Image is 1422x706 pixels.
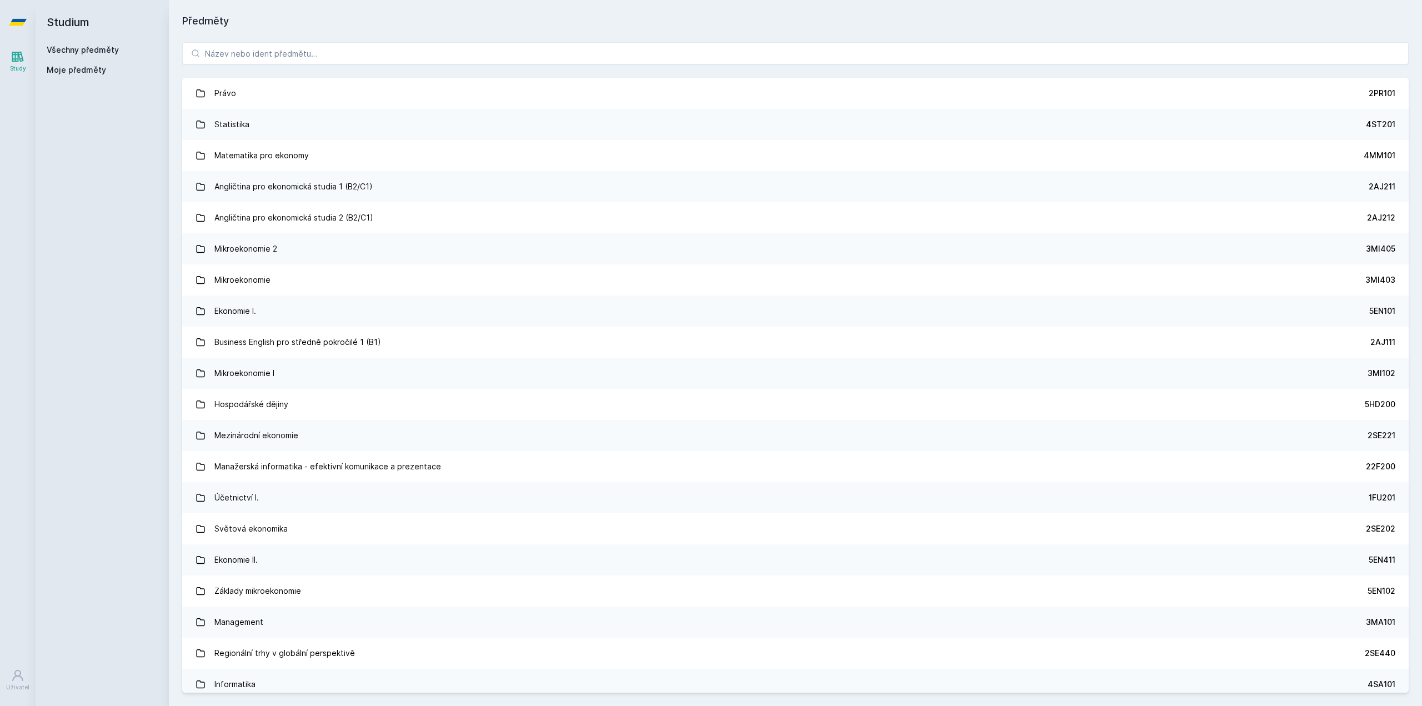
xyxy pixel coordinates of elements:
div: Management [214,611,263,633]
a: Mikroekonomie 3MI403 [182,264,1409,296]
div: Business English pro středně pokročilé 1 (B1) [214,331,381,353]
div: 2SE221 [1368,430,1395,441]
div: 4SA101 [1368,679,1395,690]
a: Statistika 4ST201 [182,109,1409,140]
a: Informatika 4SA101 [182,669,1409,700]
a: Světová ekonomika 2SE202 [182,513,1409,544]
a: Právo 2PR101 [182,78,1409,109]
a: Angličtina pro ekonomická studia 1 (B2/C1) 2AJ211 [182,171,1409,202]
div: 2PR101 [1369,88,1395,99]
div: 2SE202 [1366,523,1395,534]
div: Regionální trhy v globální perspektivě [214,642,355,664]
div: 22F200 [1366,461,1395,472]
a: Angličtina pro ekonomická studia 2 (B2/C1) 2AJ212 [182,202,1409,233]
div: Ekonomie I. [214,300,256,322]
span: Moje předměty [47,64,106,76]
a: Business English pro středně pokročilé 1 (B1) 2AJ111 [182,327,1409,358]
a: Účetnictví I. 1FU201 [182,482,1409,513]
a: Ekonomie I. 5EN101 [182,296,1409,327]
a: Management 3MA101 [182,607,1409,638]
div: 3MA101 [1366,617,1395,628]
div: Světová ekonomika [214,518,288,540]
div: Informatika [214,673,256,695]
a: Mikroekonomie I 3MI102 [182,358,1409,389]
a: Základy mikroekonomie 5EN102 [182,575,1409,607]
div: Ekonomie II. [214,549,258,571]
div: 4MM101 [1364,150,1395,161]
div: 3MI403 [1365,274,1395,286]
a: Study [2,44,33,78]
a: Mikroekonomie 2 3MI405 [182,233,1409,264]
div: 4ST201 [1366,119,1395,130]
div: 5EN101 [1369,306,1395,317]
div: Mikroekonomie 2 [214,238,277,260]
a: Mezinárodní ekonomie 2SE221 [182,420,1409,451]
div: 5EN411 [1369,554,1395,565]
div: Angličtina pro ekonomická studia 2 (B2/C1) [214,207,373,229]
div: 5EN102 [1368,585,1395,597]
div: Mikroekonomie [214,269,271,291]
div: 2SE440 [1365,648,1395,659]
div: 3MI102 [1368,368,1395,379]
div: Mikroekonomie I [214,362,274,384]
a: Ekonomie II. 5EN411 [182,544,1409,575]
h1: Předměty [182,13,1409,29]
div: 2AJ212 [1367,212,1395,223]
div: Právo [214,82,236,104]
div: 2AJ111 [1370,337,1395,348]
a: Manažerská informatika - efektivní komunikace a prezentace 22F200 [182,451,1409,482]
div: Mezinárodní ekonomie [214,424,298,447]
a: Všechny předměty [47,45,119,54]
a: Uživatel [2,663,33,697]
div: Manažerská informatika - efektivní komunikace a prezentace [214,455,441,478]
div: Hospodářské dějiny [214,393,288,415]
a: Regionální trhy v globální perspektivě 2SE440 [182,638,1409,669]
a: Matematika pro ekonomy 4MM101 [182,140,1409,171]
div: Study [10,64,26,73]
input: Název nebo ident předmětu… [182,42,1409,64]
div: Matematika pro ekonomy [214,144,309,167]
div: 3MI405 [1366,243,1395,254]
div: Uživatel [6,683,29,692]
div: Základy mikroekonomie [214,580,301,602]
div: 2AJ211 [1369,181,1395,192]
div: Statistika [214,113,249,136]
div: Účetnictví I. [214,487,259,509]
div: Angličtina pro ekonomická studia 1 (B2/C1) [214,176,373,198]
a: Hospodářské dějiny 5HD200 [182,389,1409,420]
div: 1FU201 [1369,492,1395,503]
div: 5HD200 [1365,399,1395,410]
